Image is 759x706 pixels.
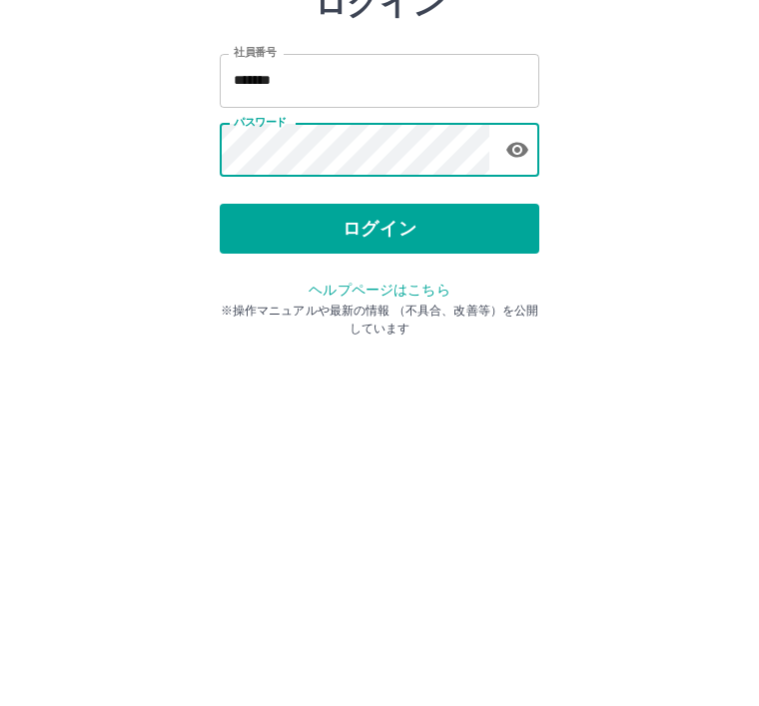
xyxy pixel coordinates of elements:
[234,257,287,272] label: パスワード
[220,346,539,395] button: ログイン
[309,423,449,439] a: ヘルプページはこちら
[315,126,445,164] h2: ログイン
[234,187,276,202] label: 社員番号
[220,443,539,479] p: ※操作マニュアルや最新の情報 （不具合、改善等）を公開しています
